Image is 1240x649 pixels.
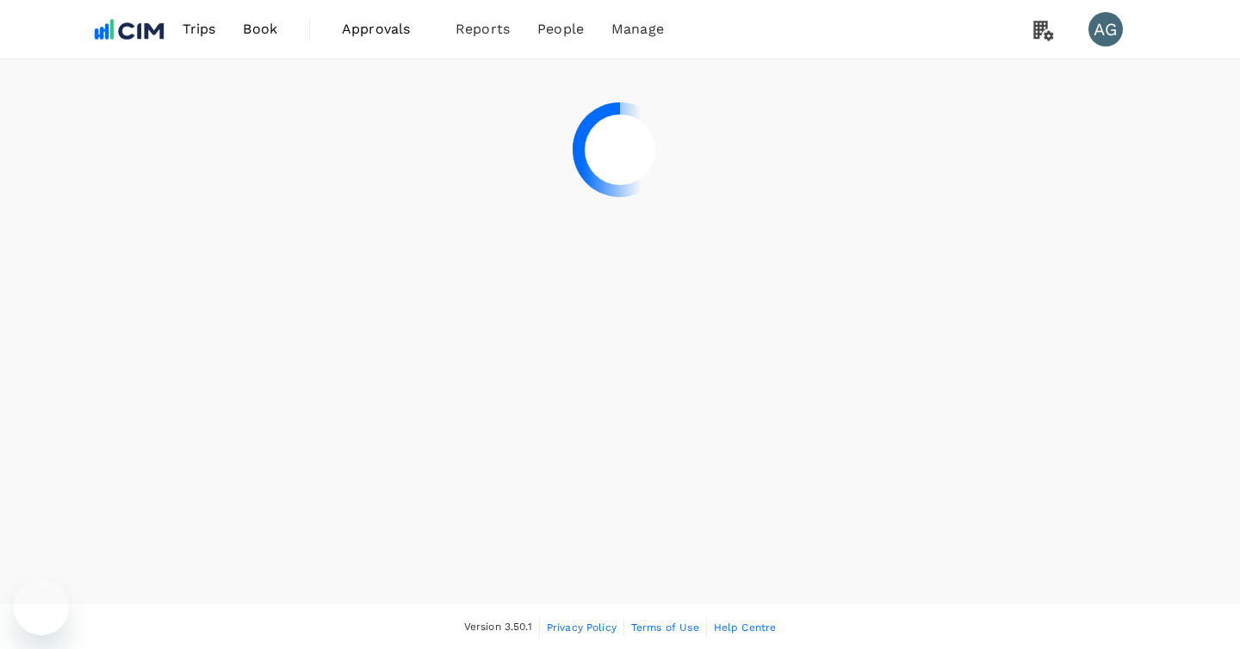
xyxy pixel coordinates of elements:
span: Terms of Use [631,621,699,634]
span: Privacy Policy [547,621,617,634]
iframe: Button to launch messaging window [14,580,69,635]
span: Approvals [342,19,428,40]
a: Terms of Use [631,618,699,637]
span: Help Centre [714,621,777,634]
span: Book [243,19,277,40]
span: Trips [183,19,216,40]
img: CIM ENVIRONMENTAL PTY LTD [90,10,169,48]
div: AG [1088,12,1123,46]
span: People [537,19,584,40]
span: Version 3.50.1 [464,619,532,636]
a: Help Centre [714,618,777,637]
a: Privacy Policy [547,618,617,637]
span: Reports [456,19,510,40]
span: Manage [611,19,664,40]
